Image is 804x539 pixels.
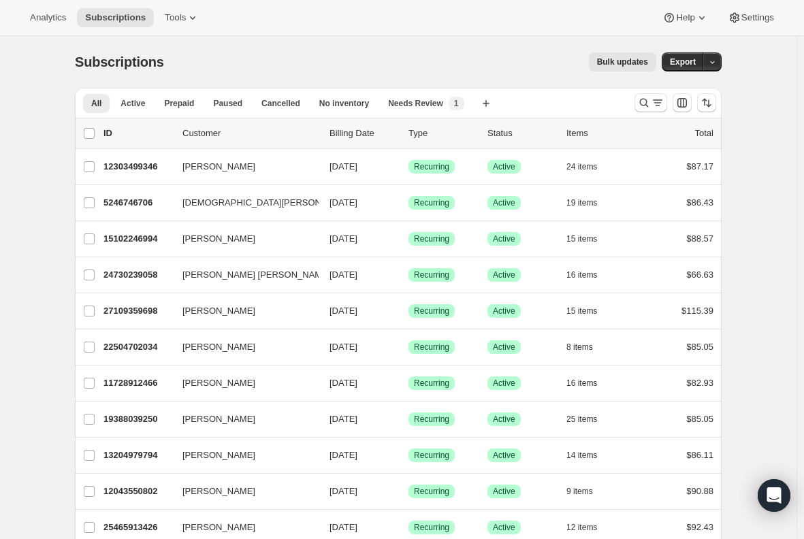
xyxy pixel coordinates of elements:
span: Bulk updates [597,56,648,67]
span: 24 items [566,161,597,172]
span: All [91,98,101,109]
p: Status [487,127,556,140]
span: [DATE] [329,342,357,352]
div: Open Intercom Messenger [758,479,790,512]
p: 12303499346 [103,160,172,174]
span: Active [493,450,515,461]
p: 13204979794 [103,448,172,462]
span: [DATE] [329,269,357,280]
span: 25 items [566,414,597,425]
p: 24730239058 [103,268,172,282]
span: Active [493,306,515,316]
span: $86.11 [686,450,713,460]
span: [PERSON_NAME] [182,340,255,354]
button: Bulk updates [589,52,656,71]
span: $87.17 [686,161,713,171]
span: $82.93 [686,378,713,388]
span: [DATE] [329,197,357,208]
span: Recurring [414,342,449,353]
button: Search and filter results [634,93,667,112]
span: Cancelled [261,98,300,109]
button: Subscriptions [77,8,154,27]
span: [DATE] [329,306,357,316]
p: 12043550802 [103,485,172,498]
span: $85.05 [686,414,713,424]
span: [PERSON_NAME] [182,232,255,246]
span: Active [120,98,145,109]
div: 11728912466[PERSON_NAME][DATE]SuccessRecurringSuccessActive16 items$82.93 [103,374,713,393]
div: 22504702034[PERSON_NAME][DATE]SuccessRecurringSuccessActive8 items$85.05 [103,338,713,357]
span: [DATE] [329,233,357,244]
p: 22504702034 [103,340,172,354]
button: [PERSON_NAME] [174,408,310,430]
span: [PERSON_NAME] [182,448,255,462]
span: Recurring [414,233,449,244]
span: $86.43 [686,197,713,208]
span: Recurring [414,414,449,425]
span: $88.57 [686,233,713,244]
button: 15 items [566,229,612,248]
div: 5246746706[DEMOGRAPHIC_DATA][PERSON_NAME][DATE]SuccessRecurringSuccessActive19 items$86.43 [103,193,713,212]
p: Total [695,127,713,140]
span: [PERSON_NAME] [182,304,255,318]
button: Create new view [475,94,497,113]
span: 16 items [566,269,597,280]
button: 16 items [566,374,612,393]
button: Customize table column order and visibility [673,93,692,112]
button: Export [662,52,704,71]
p: 5246746706 [103,196,172,210]
span: Recurring [414,486,449,497]
span: [DATE] [329,522,357,532]
span: Paused [213,98,242,109]
span: No inventory [319,98,369,109]
span: [DATE] [329,450,357,460]
span: Recurring [414,269,449,280]
span: $66.63 [686,269,713,280]
button: 8 items [566,338,608,357]
span: Analytics [30,12,66,23]
button: Tools [157,8,208,27]
div: IDCustomerBilling DateTypeStatusItemsTotal [103,127,713,140]
button: [PERSON_NAME] [PERSON_NAME] [174,264,310,286]
p: Customer [182,127,319,140]
span: [PERSON_NAME] [182,521,255,534]
span: Subscriptions [85,12,146,23]
span: $115.39 [681,306,713,316]
p: 15102246994 [103,232,172,246]
button: [PERSON_NAME] [174,480,310,502]
p: 19388039250 [103,412,172,426]
span: 15 items [566,233,597,244]
span: Active [493,161,515,172]
span: Export [670,56,696,67]
div: 15102246994[PERSON_NAME][DATE]SuccessRecurringSuccessActive15 items$88.57 [103,229,713,248]
span: Needs Review [388,98,443,109]
span: $90.88 [686,486,713,496]
button: 9 items [566,482,608,501]
span: Active [493,233,515,244]
p: 27109359698 [103,304,172,318]
button: [PERSON_NAME] [174,300,310,322]
span: Tools [165,12,186,23]
div: 12043550802[PERSON_NAME][DATE]SuccessRecurringSuccessActive9 items$90.88 [103,482,713,501]
span: Help [676,12,694,23]
span: 16 items [566,378,597,389]
p: ID [103,127,172,140]
button: 24 items [566,157,612,176]
span: [DEMOGRAPHIC_DATA][PERSON_NAME] [182,196,354,210]
span: Recurring [414,450,449,461]
button: 14 items [566,446,612,465]
span: 8 items [566,342,593,353]
span: 1 [454,98,459,109]
div: 25465913426[PERSON_NAME][DATE]SuccessRecurringSuccessActive12 items$92.43 [103,518,713,537]
span: [PERSON_NAME] [PERSON_NAME] [182,268,330,282]
p: Billing Date [329,127,398,140]
button: Help [654,8,716,27]
div: Items [566,127,634,140]
button: [PERSON_NAME] [174,228,310,250]
span: [PERSON_NAME] [182,160,255,174]
span: [DATE] [329,378,357,388]
button: [DEMOGRAPHIC_DATA][PERSON_NAME] [174,192,310,214]
button: 25 items [566,410,612,429]
span: Active [493,197,515,208]
p: 25465913426 [103,521,172,534]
